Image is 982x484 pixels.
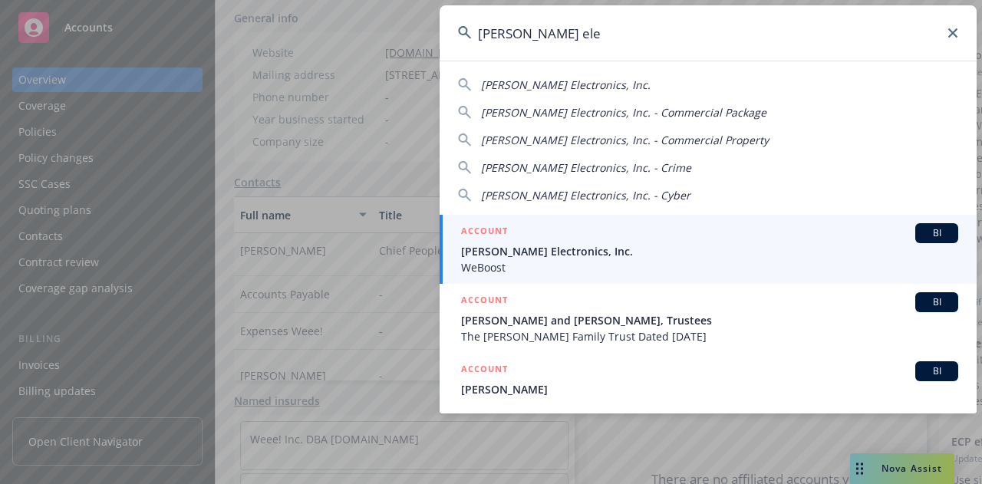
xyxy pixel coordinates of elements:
span: [PERSON_NAME] Electronics, Inc. - Commercial Property [481,133,769,147]
a: ACCOUNTBI[PERSON_NAME] [440,353,977,406]
h5: ACCOUNT [461,292,508,311]
span: [PERSON_NAME] [461,381,958,397]
span: [PERSON_NAME] Electronics, Inc. [461,243,958,259]
span: [PERSON_NAME] Electronics, Inc. - Cyber [481,188,690,202]
input: Search... [440,5,977,61]
h5: ACCOUNT [461,361,508,380]
span: WeBoost [461,259,958,275]
span: [PERSON_NAME] Electronics, Inc. - Crime [481,160,691,175]
h5: ACCOUNT [461,223,508,242]
span: [PERSON_NAME] Electronics, Inc. - Commercial Package [481,105,766,120]
span: The [PERSON_NAME] Family Trust Dated [DATE] [461,328,958,344]
span: BI [921,364,952,378]
a: ACCOUNTBI[PERSON_NAME] Electronics, Inc.WeBoost [440,215,977,284]
span: BI [921,295,952,309]
span: [PERSON_NAME] Electronics, Inc. [481,77,651,92]
a: ACCOUNTBI[PERSON_NAME] and [PERSON_NAME], TrusteesThe [PERSON_NAME] Family Trust Dated [DATE] [440,284,977,353]
span: BI [921,226,952,240]
span: [PERSON_NAME] and [PERSON_NAME], Trustees [461,312,958,328]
